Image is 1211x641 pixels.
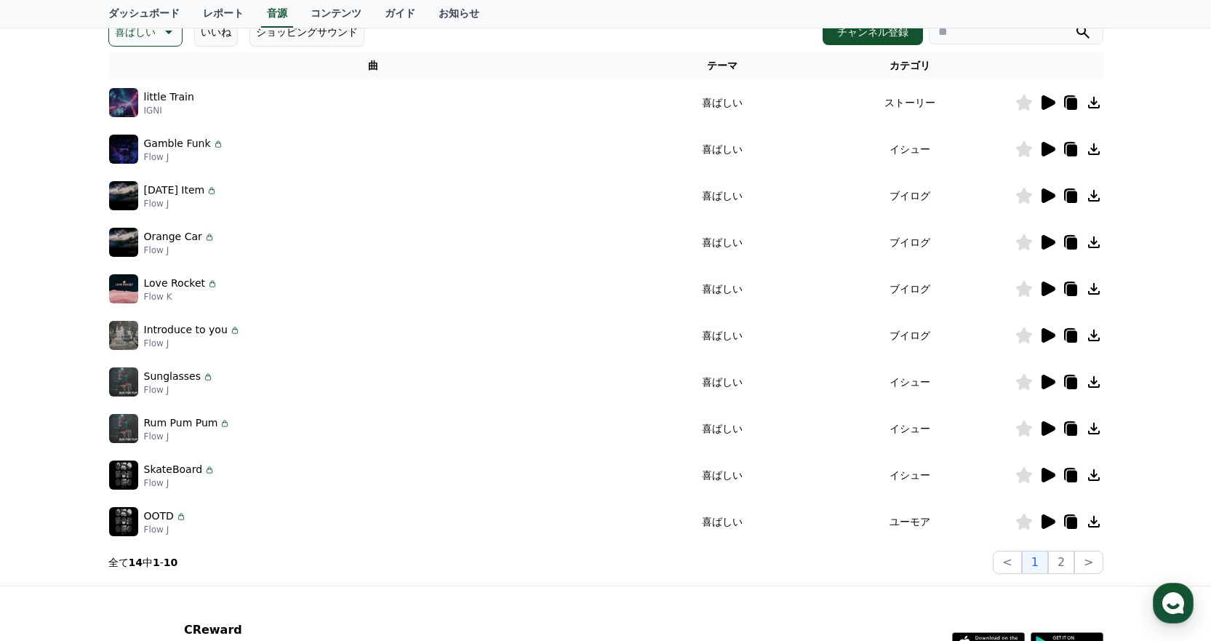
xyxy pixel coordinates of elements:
button: < [993,551,1021,574]
td: ブイログ [806,219,1014,266]
a: Messages [96,461,188,498]
td: 喜ばしい [638,405,806,452]
p: Gamble Funk [144,136,211,151]
img: music [109,461,138,490]
th: テーマ [638,52,806,79]
strong: 14 [129,557,143,568]
p: Sunglasses [144,369,201,384]
p: Flow J [144,384,214,396]
p: Flow J [144,198,218,210]
button: ショッピングサウンド [249,17,364,47]
td: 喜ばしい [638,312,806,359]
p: Flow J [144,431,231,442]
button: チャンネル登録 [823,19,923,45]
p: little Train [144,89,194,105]
button: いいね [194,17,238,47]
img: music [109,274,138,303]
td: ブイログ [806,172,1014,219]
p: OOTD [144,509,174,524]
p: Orange Car [144,229,202,244]
p: Introduce to you [144,322,228,338]
th: 曲 [108,52,639,79]
td: 喜ばしい [638,452,806,498]
img: music [109,228,138,257]
img: music [109,135,138,164]
p: Flow J [144,151,224,163]
button: 2 [1048,551,1074,574]
td: 喜ばしい [638,219,806,266]
img: music [109,181,138,210]
button: 1 [1022,551,1048,574]
p: Flow J [144,244,215,256]
p: Flow J [144,338,241,349]
p: Flow J [144,524,187,536]
td: 喜ばしい [638,266,806,312]
button: > [1074,551,1103,574]
img: music [109,321,138,350]
p: [DATE] Item [144,183,205,198]
img: music [109,88,138,117]
td: ブイログ [806,312,1014,359]
td: イシュー [806,405,1014,452]
img: music [109,507,138,536]
td: ブイログ [806,266,1014,312]
a: Settings [188,461,279,498]
td: 喜ばしい [638,498,806,545]
p: Love Rocket [144,276,206,291]
td: イシュー [806,359,1014,405]
th: カテゴリ [806,52,1014,79]
td: 喜ばしい [638,126,806,172]
td: 喜ばしい [638,172,806,219]
p: Flow J [144,477,216,489]
span: Settings [215,483,251,495]
td: 喜ばしい [638,79,806,126]
img: music [109,367,138,397]
button: 喜ばしい [108,17,183,47]
p: IGNI [144,105,194,116]
p: Rum Pum Pum [144,415,218,431]
strong: 1 [153,557,160,568]
p: Flow K [144,291,219,303]
p: SkateBoard [144,462,203,477]
a: Home [4,461,96,498]
span: Messages [121,484,164,495]
img: music [109,414,138,443]
strong: 10 [164,557,177,568]
td: ストーリー [806,79,1014,126]
p: 全て 中 - [108,555,178,570]
td: 喜ばしい [638,359,806,405]
td: イシュー [806,452,1014,498]
p: 喜ばしい [115,22,156,42]
span: Home [37,483,63,495]
td: ユーモア [806,498,1014,545]
p: CReward [184,621,353,639]
td: イシュー [806,126,1014,172]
